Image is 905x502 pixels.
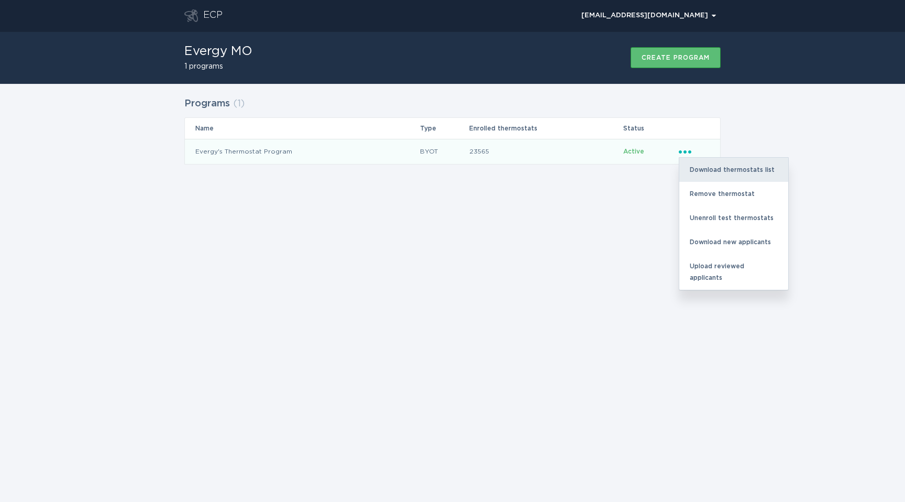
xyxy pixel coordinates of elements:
[679,254,788,290] div: Upload reviewed applicants
[420,118,469,139] th: Type
[679,182,788,206] div: Remove thermostat
[469,139,623,164] td: 23565
[623,118,678,139] th: Status
[185,139,420,164] td: Evergy's Thermostat Program
[577,8,721,24] div: Popover menu
[631,47,721,68] button: Create program
[185,118,420,139] th: Name
[623,148,644,155] span: Active
[581,13,716,19] div: [EMAIL_ADDRESS][DOMAIN_NAME]
[233,99,245,108] span: ( 1 )
[184,94,230,113] h2: Programs
[469,118,623,139] th: Enrolled thermostats
[679,158,788,182] div: Download thermostats list
[184,9,198,22] button: Go to dashboard
[420,139,469,164] td: BYOT
[679,206,788,230] div: Unenroll test thermostats
[642,54,710,61] div: Create program
[679,230,788,254] div: Download new applicants
[184,63,252,70] h2: 1 programs
[577,8,721,24] button: Open user account details
[185,118,720,139] tr: Table Headers
[203,9,223,22] div: ECP
[184,45,252,58] h1: Evergy MO
[185,139,720,164] tr: 0fc11f1554cb469c832691b366abda98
